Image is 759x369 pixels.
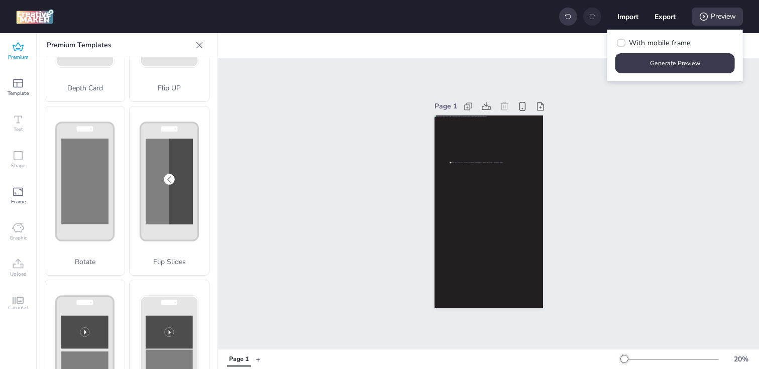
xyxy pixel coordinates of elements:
button: Generate Preview [615,53,735,73]
div: Preview [692,8,743,26]
span: Premium [8,53,29,61]
span: Frame [11,198,26,206]
div: Tabs [222,350,256,368]
p: Rotate [45,257,125,267]
p: Flip Slides [130,257,209,267]
div: Page 1 [435,101,457,111]
div: 20 % [729,354,753,364]
div: Page 1 [229,355,249,364]
span: Template [8,89,29,97]
p: Flip UP [130,83,209,93]
span: Text [14,126,23,134]
span: Upload [10,270,27,278]
span: Graphic [10,234,27,242]
span: Shape [11,162,25,170]
button: + [256,350,261,368]
span: Carousel [8,304,29,312]
p: Depth Card [45,83,125,93]
button: Export [655,6,676,27]
span: With mobile frame [629,38,690,48]
button: Import [617,6,638,27]
img: logo Creative Maker [16,9,54,24]
p: Premium Templates [47,33,191,57]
